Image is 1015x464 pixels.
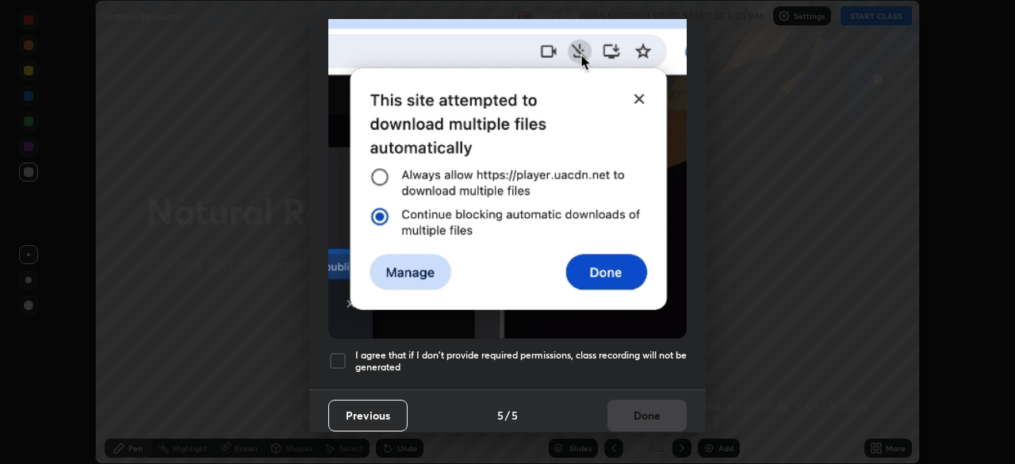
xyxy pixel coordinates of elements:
h4: / [505,407,510,424]
button: Previous [328,400,408,431]
h4: 5 [497,407,504,424]
h5: I agree that if I don't provide required permissions, class recording will not be generated [355,349,687,374]
h4: 5 [511,407,518,424]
